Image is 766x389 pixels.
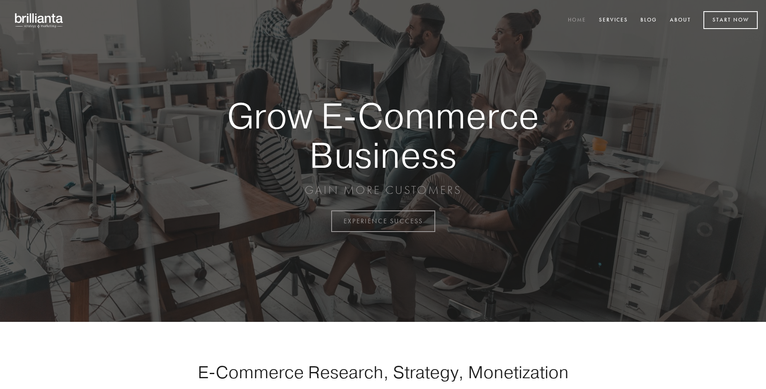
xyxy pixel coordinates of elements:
strong: Grow E-Commerce Business [198,96,568,174]
a: About [664,14,696,27]
h1: E-Commerce Research, Strategy, Monetization [172,362,594,382]
a: Start Now [703,11,758,29]
img: brillianta - research, strategy, marketing [8,8,70,32]
p: GAIN MORE CUSTOMERS [198,183,568,198]
a: Blog [635,14,662,27]
a: EXPERIENCE SUCCESS [331,210,435,232]
a: Home [562,14,591,27]
a: Services [594,14,633,27]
